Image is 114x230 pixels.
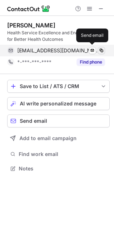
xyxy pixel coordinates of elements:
[17,47,100,54] span: [EMAIL_ADDRESS][DOMAIN_NAME]
[7,30,110,43] div: Health Service Excellence and Engaged Patients for Better Health Outcomes
[7,164,110,174] button: Notes
[19,135,77,141] span: Add to email campaign
[7,80,110,93] button: save-profile-one-click
[20,118,47,124] span: Send email
[7,114,110,127] button: Send email
[7,97,110,110] button: AI write personalized message
[7,132,110,145] button: Add to email campaign
[20,83,97,89] div: Save to List / ATS / CRM
[7,4,50,13] img: ContactOut v5.3.10
[19,151,107,157] span: Find work email
[20,101,96,107] span: AI write personalized message
[77,58,105,66] button: Reveal Button
[19,165,107,172] span: Notes
[7,149,110,159] button: Find work email
[7,22,55,29] div: [PERSON_NAME]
